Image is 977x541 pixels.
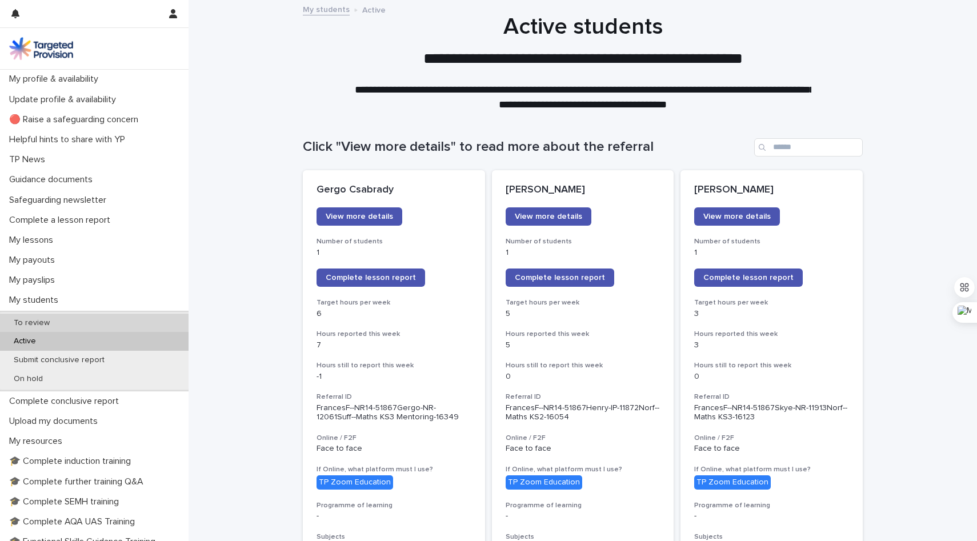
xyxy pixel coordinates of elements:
p: [PERSON_NAME] [694,184,849,197]
div: TP Zoom Education [506,475,582,490]
h3: If Online, what platform must I use? [317,465,471,474]
h3: Hours reported this week [506,330,660,339]
a: Complete lesson report [317,269,425,287]
p: - [694,511,849,521]
h3: Hours reported this week [317,330,471,339]
h3: Online / F2F [694,434,849,443]
span: Complete lesson report [515,274,605,282]
p: Update profile & availability [5,94,125,105]
span: View more details [515,213,582,221]
p: -1 [317,372,471,382]
p: 0 [506,372,660,382]
h1: Click "View more details" to read more about the referral [303,139,750,155]
h3: Referral ID [694,392,849,402]
p: My profile & availability [5,74,107,85]
h3: Hours still to report this week [317,361,471,370]
p: Face to face [694,444,849,454]
p: Guidance documents [5,174,102,185]
h3: Referral ID [317,392,471,402]
p: My payouts [5,255,64,266]
span: View more details [326,213,393,221]
p: 7 [317,340,471,350]
p: Safeguarding newsletter [5,195,115,206]
h3: Number of students [506,237,660,246]
p: Face to face [506,444,660,454]
p: 🎓 Complete further training Q&A [5,476,153,487]
h3: Online / F2F [317,434,471,443]
span: Complete lesson report [703,274,794,282]
input: Search [754,138,863,157]
p: Face to face [317,444,471,454]
h3: Hours reported this week [694,330,849,339]
h3: Hours still to report this week [694,361,849,370]
p: Gergo Csabrady [317,184,471,197]
a: View more details [506,207,591,226]
p: Submit conclusive report [5,355,114,365]
p: On hold [5,374,52,384]
p: TP News [5,154,54,165]
h3: Programme of learning [694,501,849,510]
span: View more details [703,213,771,221]
h3: If Online, what platform must I use? [506,465,660,474]
p: Active [362,3,386,15]
p: My resources [5,436,71,447]
h3: Referral ID [506,392,660,402]
p: 6 [317,309,471,319]
p: [PERSON_NAME] [506,184,660,197]
h3: Number of students [317,237,471,246]
p: - [506,511,660,521]
a: Complete lesson report [694,269,803,287]
p: 1 [694,248,849,258]
h3: Number of students [694,237,849,246]
p: Active [5,336,45,346]
h3: Programme of learning [506,501,660,510]
p: My payslips [5,275,64,286]
div: TP Zoom Education [317,475,393,490]
p: 0 [694,372,849,382]
a: My students [303,2,350,15]
p: 🎓 Complete AQA UAS Training [5,516,144,527]
h3: Target hours per week [317,298,471,307]
a: Complete lesson report [506,269,614,287]
p: - [317,511,471,521]
p: 🎓 Complete induction training [5,456,140,467]
p: FrancesF--NR14-51867Henry-IP-11872Norf--Maths KS2-16054 [506,403,660,423]
p: Complete a lesson report [5,215,119,226]
p: Helpful hints to share with YP [5,134,134,145]
p: Complete conclusive report [5,396,128,407]
p: 5 [506,340,660,350]
p: FrancesF--NR14-51867Gergo-NR-12061Suff--Maths KS3 Mentoring-16349 [317,403,471,423]
h3: Target hours per week [694,298,849,307]
p: Upload my documents [5,416,107,427]
p: 1 [506,248,660,258]
p: FrancesF--NR14-51867Skye-NR-11913Norf--Maths KS3-16123 [694,403,849,423]
p: 3 [694,309,849,319]
h3: If Online, what platform must I use? [694,465,849,474]
div: TP Zoom Education [694,475,771,490]
p: My lessons [5,235,62,246]
p: 3 [694,340,849,350]
p: 🔴 Raise a safeguarding concern [5,114,147,125]
p: 🎓 Complete SEMH training [5,496,128,507]
h3: Target hours per week [506,298,660,307]
a: View more details [317,207,402,226]
p: 1 [317,248,471,258]
img: M5nRWzHhSzIhMunXDL62 [9,37,73,60]
a: View more details [694,207,780,226]
h3: Hours still to report this week [506,361,660,370]
p: My students [5,295,67,306]
p: 5 [506,309,660,319]
span: Complete lesson report [326,274,416,282]
h3: Programme of learning [317,501,471,510]
p: To review [5,318,59,328]
h1: Active students [303,13,863,41]
h3: Online / F2F [506,434,660,443]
